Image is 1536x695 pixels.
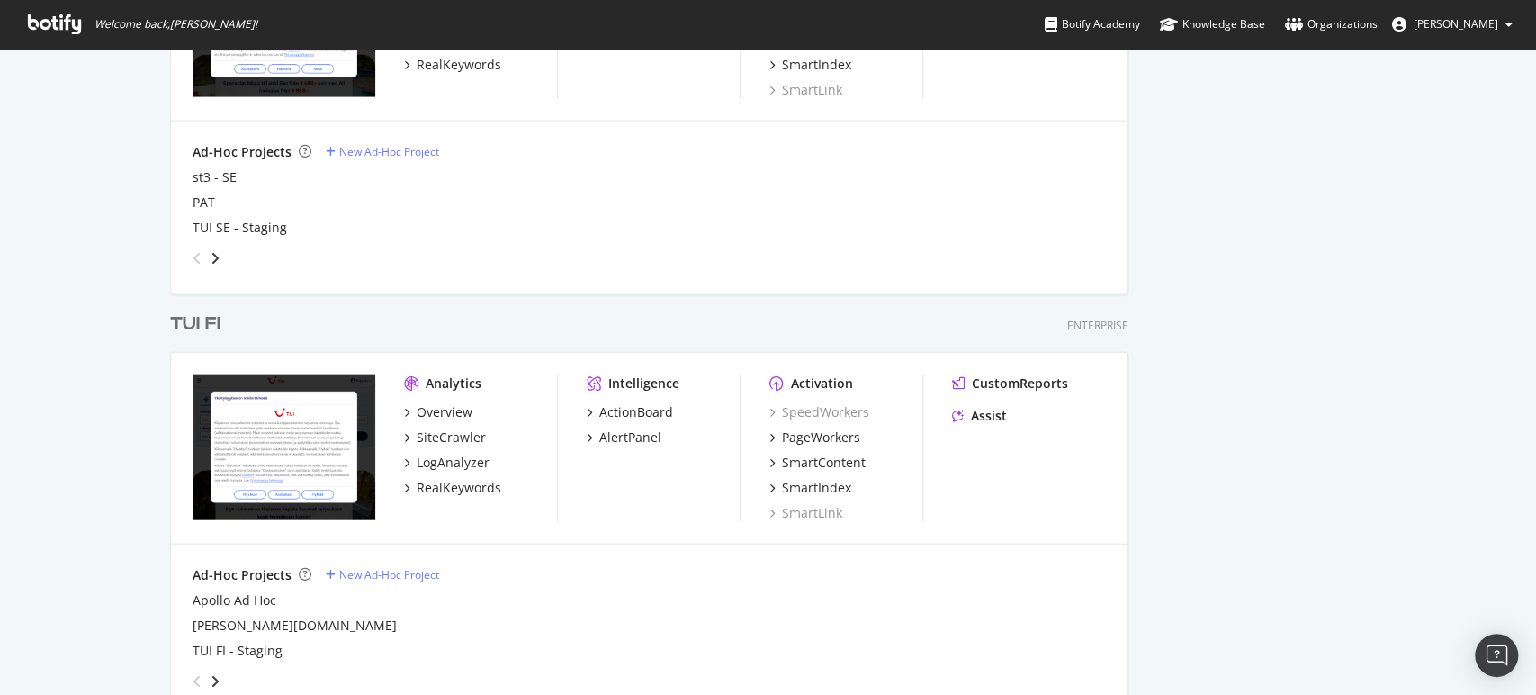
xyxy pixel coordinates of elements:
[782,56,851,74] div: SmartIndex
[769,81,842,99] a: SmartLink
[587,429,661,447] a: AlertPanel
[404,429,486,447] a: SiteCrawler
[1160,15,1265,33] div: Knowledge Base
[417,56,501,74] div: RealKeywords
[769,454,866,472] a: SmartContent
[1378,10,1527,39] button: [PERSON_NAME]
[769,504,842,522] a: SmartLink
[971,407,1007,425] div: Assist
[791,375,853,393] div: Activation
[170,311,228,338] a: TUI FI
[417,429,486,447] div: SiteCrawler
[193,617,397,635] a: [PERSON_NAME][DOMAIN_NAME]
[326,567,439,582] a: New Ad-Hoc Project
[339,567,439,582] div: New Ad-Hoc Project
[417,403,472,421] div: Overview
[1475,634,1518,677] div: Open Intercom Messenger
[1414,16,1498,32] span: Kristiina Halme
[1067,318,1128,333] div: Enterprise
[404,479,501,497] a: RealKeywords
[426,375,481,393] div: Analytics
[952,375,1068,393] a: CustomReports
[599,403,673,421] div: ActionBoard
[417,454,490,472] div: LogAnalyzer
[769,429,860,447] a: PageWorkers
[404,56,501,74] a: RealKeywords
[782,429,860,447] div: PageWorkers
[1045,15,1140,33] div: Botify Academy
[209,249,221,267] div: angle-right
[185,244,209,273] div: angle-left
[339,144,439,159] div: New Ad-Hoc Project
[193,219,287,237] a: TUI SE - Staging
[1285,15,1378,33] div: Organizations
[193,168,237,186] a: st3 - SE
[170,311,220,338] div: TUI FI
[326,144,439,159] a: New Ad-Hoc Project
[417,479,501,497] div: RealKeywords
[193,566,292,584] div: Ad-Hoc Projects
[769,56,851,74] a: SmartIndex
[782,454,866,472] div: SmartContent
[94,17,257,32] span: Welcome back, [PERSON_NAME] !
[769,403,869,421] a: SpeedWorkers
[782,479,851,497] div: SmartIndex
[193,591,276,609] a: Apollo Ad Hoc
[972,375,1068,393] div: CustomReports
[193,375,375,520] img: tui.fi
[209,672,221,690] div: angle-right
[608,375,679,393] div: Intelligence
[193,642,283,660] a: TUI FI - Staging
[769,479,851,497] a: SmartIndex
[587,403,673,421] a: ActionBoard
[193,194,215,212] a: PAT
[599,429,661,447] div: AlertPanel
[404,403,472,421] a: Overview
[404,454,490,472] a: LogAnalyzer
[193,143,292,161] div: Ad-Hoc Projects
[952,407,1007,425] a: Assist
